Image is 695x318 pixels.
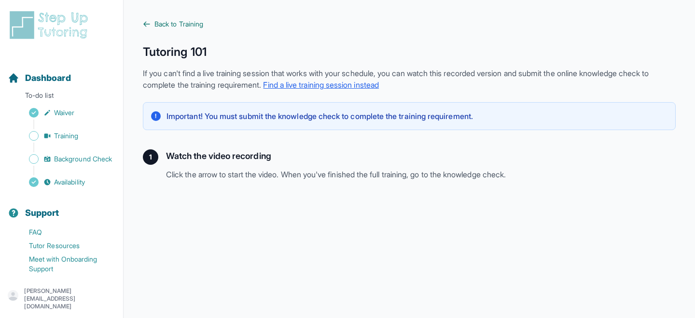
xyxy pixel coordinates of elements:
[8,287,115,310] button: [PERSON_NAME][EMAIL_ADDRESS][DOMAIN_NAME]
[54,108,74,118] span: Waiver
[143,44,676,60] h1: Tutoring 101
[54,131,79,141] span: Training
[8,152,123,166] a: Background Check
[25,206,59,220] span: Support
[166,149,676,163] h2: Watch the video recording
[8,225,123,239] a: FAQ
[8,239,123,252] a: Tutor Resources
[54,154,112,164] span: Background Check
[149,152,152,162] span: 1
[4,191,119,224] button: Support
[155,112,156,120] span: !
[24,287,115,310] p: [PERSON_NAME][EMAIL_ADDRESS][DOMAIN_NAME]
[263,80,379,90] a: Find a live training session instead
[8,71,71,85] a: Dashboard
[8,10,94,40] img: logo
[143,19,676,29] a: Back to Training
[4,91,119,104] p: To-do list
[25,71,71,85] span: Dashboard
[8,252,123,276] a: Meet with Onboarding Support
[54,177,85,187] span: Availability
[8,106,123,119] a: Waiver
[4,56,119,89] button: Dashboard
[154,19,203,29] span: Back to Training
[167,110,473,122] p: Important! You must submit the knowledge check to complete the training requirement.
[166,169,676,180] p: Click the arrow to start the video. When you've finished the full training, go to the knowledge c...
[8,129,123,143] a: Training
[8,175,123,189] a: Availability
[8,276,123,289] a: Contact Onboarding Support
[143,67,676,91] p: If you can't find a live training session that works with your schedule, you can watch this recor...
